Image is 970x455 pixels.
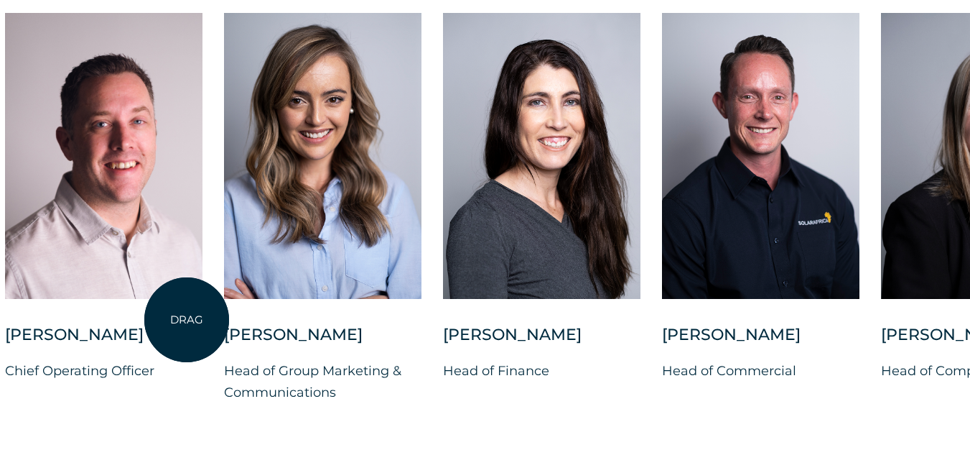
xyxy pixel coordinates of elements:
[224,360,421,403] p: Head of Group Marketing & Communications
[443,324,640,360] div: [PERSON_NAME]
[5,324,202,360] div: [PERSON_NAME]
[662,324,859,360] div: [PERSON_NAME]
[662,360,859,382] p: Head of Commercial
[224,324,421,360] div: [PERSON_NAME]
[5,360,202,382] p: Chief Operating Officer
[443,360,640,382] p: Head of Finance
